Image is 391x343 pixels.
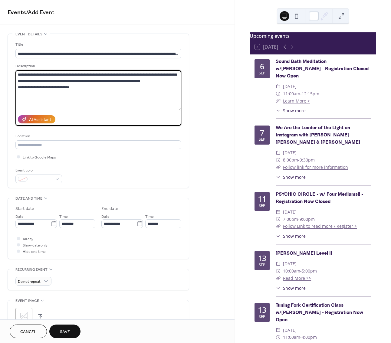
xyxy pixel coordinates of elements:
span: [DATE] [283,149,297,156]
div: ​ [276,275,281,282]
a: Learn More > [283,98,310,104]
button: Save [49,325,80,338]
span: - [298,216,300,223]
div: ​ [276,216,281,223]
a: Sound Bath Meditation w/[PERSON_NAME] - Registration Closed Now Open [276,58,369,79]
div: Location [15,133,180,139]
div: Sep [259,315,265,319]
div: Sep [259,204,265,208]
div: Sep [259,138,265,142]
span: 10:00am [283,267,300,275]
a: Events [8,7,26,18]
span: [DATE] [283,327,297,334]
a: PSYCHIC CIRCLE - w/ Four Mediums!! - Registration Now Closed [276,191,363,205]
button: ​Show more [276,174,306,180]
span: [DATE] [283,260,297,267]
a: Tuning Fork Certification Class w/[PERSON_NAME] - Registration Now Open [276,302,363,323]
span: 12:15pm [302,90,319,97]
div: ​ [276,233,281,239]
span: 9:00pm [300,216,315,223]
span: Time [145,214,154,220]
span: Recurring event [15,266,48,273]
div: ​ [276,90,281,97]
div: ​ [276,107,281,114]
span: 4:00pm [302,334,317,341]
button: ​Show more [276,233,306,239]
span: Show more [283,285,306,291]
span: Save [60,329,70,335]
span: Time [59,214,68,220]
span: Event details [15,31,42,38]
span: 11:00am [283,334,300,341]
span: [DATE] [283,83,297,90]
span: 11:00am [283,90,300,97]
span: Show more [283,174,306,180]
button: AI Assistant [18,115,55,123]
div: 11 [258,195,266,203]
button: Cancel [10,325,47,338]
div: ​ [276,334,281,341]
span: Cancel [20,329,36,335]
div: End date [101,206,118,212]
button: ​Show more [276,285,306,291]
span: - [300,267,302,275]
div: Description [15,63,180,69]
span: Show more [283,233,306,239]
span: Date [101,214,110,220]
span: Show date only [23,242,48,249]
div: ; [15,308,32,325]
div: 6 [260,63,264,70]
div: ​ [276,208,281,216]
a: Follow link for more information [283,164,348,170]
div: ​ [276,174,281,180]
div: Start date [15,206,34,212]
div: ​ [276,83,281,90]
span: - [300,334,302,341]
div: ​ [276,149,281,156]
span: 5:00pm [302,267,317,275]
div: Title [15,41,180,48]
span: Link to Google Maps [23,154,56,161]
span: Do not repeat [18,278,41,285]
span: Show more [283,107,306,114]
div: Sep [259,71,265,75]
span: Date and time [15,195,42,202]
span: Event image [15,298,39,304]
div: 7 [260,129,264,136]
span: 8:00pm [283,156,298,164]
div: ​ [276,260,281,267]
span: - [300,90,302,97]
div: 13 [258,254,266,262]
div: ​ [276,223,281,230]
a: Read More >> [283,275,311,281]
div: Sep [259,263,265,267]
span: 9:30pm [300,156,315,164]
div: Upcoming events [250,32,376,40]
div: ​ [276,156,281,164]
span: 7:00pm [283,216,298,223]
div: ​ [276,164,281,171]
div: Event color [15,167,61,174]
div: AI Assistant [29,117,51,123]
div: 13 [258,306,266,314]
span: [DATE] [283,208,297,216]
div: ​ [276,267,281,275]
div: ​ [276,327,281,334]
a: [PERSON_NAME] Level II [276,250,332,256]
span: All day [23,236,33,242]
a: We Are the Leader of the LIght on Instagram with [PERSON_NAME] [PERSON_NAME] & [PERSON_NAME] [276,125,360,145]
div: ​ [276,97,281,105]
span: Date [15,214,24,220]
span: / Add Event [26,7,54,18]
span: Hide end time [23,249,46,255]
div: ​ [276,285,281,291]
button: ​Show more [276,107,306,114]
span: - [298,156,300,164]
a: Follow LInk to read more / Register > [283,223,357,229]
